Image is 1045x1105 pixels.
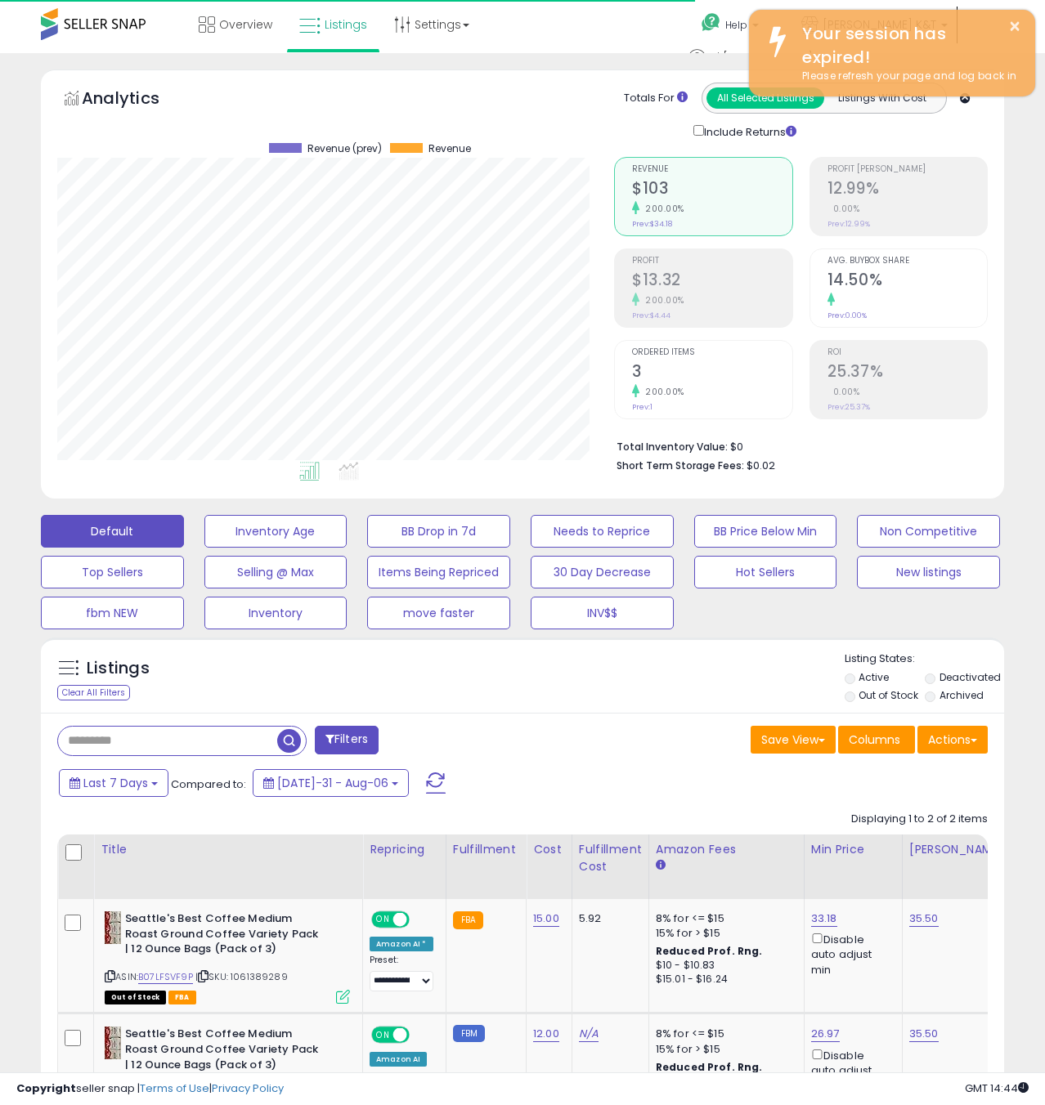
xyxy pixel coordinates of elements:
button: Last 7 Days [59,769,168,797]
small: 200.00% [639,203,684,215]
div: 5.92 [579,911,636,926]
strong: Copyright [16,1080,76,1096]
small: FBA [453,911,483,929]
b: Seattle's Best Coffee Medium Roast Ground Coffee Variety Pack | 12 Ounce Bags (Pack of 3) [125,911,324,961]
small: Prev: $34.18 [632,219,672,229]
div: Please refresh your page and log back in [790,69,1023,84]
div: $10 - $10.83 [656,959,792,973]
div: Include Returns [681,122,816,141]
a: Privacy Policy [212,1080,284,1096]
div: 8% for <= $15 [656,911,792,926]
div: Amazon Fees [656,841,797,858]
b: Reduced Prof. Rng. [656,944,763,958]
button: Inventory Age [204,515,348,548]
small: Prev: 12.99% [827,219,870,229]
div: Fulfillment Cost [579,841,642,875]
div: Totals For [624,91,688,106]
a: Hi [PERSON_NAME] [688,49,824,82]
span: FBA [168,991,196,1004]
button: Actions [917,726,988,754]
button: × [1008,16,1021,37]
div: $15.01 - $16.24 [656,973,792,986]
span: Listings [325,16,367,33]
label: Archived [940,688,984,702]
button: Filters [315,726,379,754]
span: [DATE]-31 - Aug-06 [277,775,388,791]
span: ON [373,1028,393,1042]
button: Selling @ Max [204,556,348,588]
span: Overview [219,16,272,33]
button: Top Sellers [41,556,184,588]
div: Amazon AI * [370,937,433,951]
button: BB Price Below Min [694,515,837,548]
img: 41V5okL97XL._SL40_.jpg [105,1027,121,1059]
button: Save View [751,726,836,754]
b: Seattle's Best Coffee Medium Roast Ground Coffee Variety Pack | 12 Ounce Bags (Pack of 3) [125,1027,324,1076]
button: Items Being Repriced [367,556,510,588]
a: 35.50 [909,1026,939,1042]
h2: 25.37% [827,362,987,384]
div: Your session has expired! [790,22,1023,69]
span: Last 7 Days [83,775,148,791]
small: 200.00% [639,386,684,398]
li: $0 [617,436,975,455]
a: B07LFSVF9P [138,970,193,984]
span: | SKU: 1061389289 [195,970,288,983]
div: Clear All Filters [57,685,130,700]
small: FBM [453,1025,485,1042]
button: 30 Day Decrease [531,556,674,588]
button: Inventory [204,597,348,629]
small: Prev: 1 [632,402,653,412]
label: Deactivated [940,670,1001,684]
small: 200.00% [639,294,684,306]
h5: Listings [87,657,150,680]
button: move faster [367,597,510,629]
span: OFF [407,913,433,927]
div: Fulfillment [453,841,519,858]
small: Prev: 0.00% [827,311,867,320]
div: [PERSON_NAME] [909,841,1007,858]
div: seller snap | | [16,1081,284,1097]
span: Hi [PERSON_NAME] [710,49,813,65]
span: Profit [632,257,792,266]
h2: $13.32 [632,271,792,293]
a: 26.97 [811,1026,840,1042]
label: Active [859,670,889,684]
a: 33.18 [811,910,837,927]
span: Compared to: [171,776,246,792]
button: Non Competitive [857,515,1000,548]
h2: $103 [632,179,792,201]
button: BB Drop in 7d [367,515,510,548]
a: Terms of Use [140,1080,209,1096]
button: fbm NEW [41,597,184,629]
div: Title [101,841,356,858]
span: Avg. Buybox Share [827,257,987,266]
button: Default [41,515,184,548]
div: 15% for > $15 [656,926,792,941]
button: Columns [838,726,915,754]
div: Min Price [811,841,895,858]
h2: 3 [632,362,792,384]
span: Help [725,18,747,32]
b: Short Term Storage Fees: [617,459,744,472]
button: New listings [857,556,1000,588]
span: All listings that are currently out of stock and unavailable for purchase on Amazon [105,991,166,1004]
span: Revenue (prev) [307,143,382,154]
h2: 12.99% [827,179,987,201]
h5: Analytics [82,87,191,114]
h2: 14.50% [827,271,987,293]
span: $0.02 [747,458,775,473]
span: 2025-08-15 14:44 GMT [965,1080,1029,1096]
small: 0.00% [827,203,860,215]
button: Listings With Cost [823,87,941,109]
a: N/A [579,1026,599,1042]
div: Disable auto adjust min [811,1046,890,1094]
div: Amazon AI [370,1052,427,1067]
span: ON [373,913,393,927]
span: OFF [407,1028,433,1042]
small: Prev: $4.44 [632,311,671,320]
button: Hot Sellers [694,556,837,588]
button: Needs to Reprice [531,515,674,548]
span: Revenue [632,165,792,174]
div: Preset: [370,955,433,991]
